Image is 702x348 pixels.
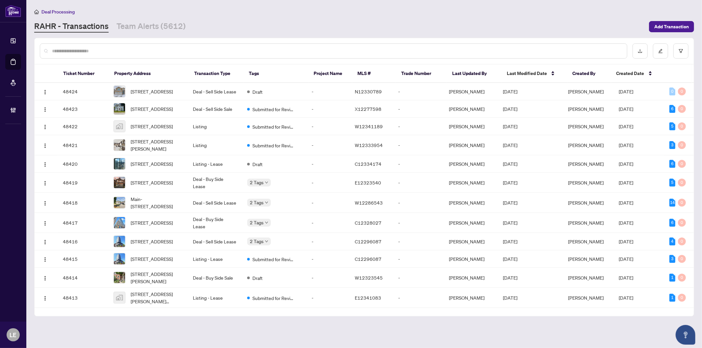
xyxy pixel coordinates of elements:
[568,295,604,301] span: [PERSON_NAME]
[393,83,444,100] td: -
[114,86,125,97] img: thumbnail-img
[40,272,50,283] button: Logo
[619,295,633,301] span: [DATE]
[250,237,264,245] span: 2 Tags
[507,70,547,77] span: Last Modified Date
[669,122,675,130] div: 5
[42,296,48,301] img: Logo
[58,213,108,233] td: 48417
[306,173,350,193] td: -
[444,193,498,213] td: [PERSON_NAME]
[444,268,498,288] td: [PERSON_NAME]
[503,220,518,226] span: [DATE]
[393,268,444,288] td: -
[306,193,350,213] td: -
[40,197,50,208] button: Logo
[568,256,604,262] span: [PERSON_NAME]
[114,292,125,303] img: thumbnail-img
[58,118,108,135] td: 48422
[503,123,518,129] span: [DATE]
[669,160,675,168] div: 6
[654,21,689,32] span: Add Transaction
[619,238,633,244] span: [DATE]
[58,83,108,100] td: 48424
[444,288,498,308] td: [PERSON_NAME]
[40,104,50,114] button: Logo
[42,181,48,186] img: Logo
[355,123,383,129] span: W12341189
[40,121,50,132] button: Logo
[58,250,108,268] td: 48415
[188,233,242,250] td: Deal - Sell Side Lease
[568,200,604,206] span: [PERSON_NAME]
[58,135,108,155] td: 48421
[568,123,604,129] span: [PERSON_NAME]
[355,295,381,301] span: E12341083
[619,161,633,167] span: [DATE]
[355,220,382,226] span: C12328027
[678,255,686,263] div: 0
[503,275,518,281] span: [DATE]
[265,240,268,243] span: down
[355,180,381,186] span: E12323540
[188,83,242,100] td: Deal - Sell Side Lease
[58,173,108,193] td: 48419
[669,141,675,149] div: 3
[444,233,498,250] td: [PERSON_NAME]
[678,105,686,113] div: 0
[619,275,633,281] span: [DATE]
[58,64,109,83] th: Ticket Number
[502,64,567,83] th: Last Modified Date
[619,123,633,129] span: [DATE]
[40,86,50,97] button: Logo
[42,124,48,130] img: Logo
[58,100,108,118] td: 48423
[252,256,295,263] span: Submitted for Review
[355,106,382,112] span: X12277598
[114,139,125,151] img: thumbnail-img
[568,88,604,94] span: [PERSON_NAME]
[306,233,350,250] td: -
[306,155,350,173] td: -
[58,288,108,308] td: 48413
[633,43,648,59] button: download
[309,64,352,83] th: Project Name
[679,49,683,53] span: filter
[58,233,108,250] td: 48416
[396,64,447,83] th: Trade Number
[40,217,50,228] button: Logo
[42,257,48,262] img: Logo
[252,142,295,149] span: Submitted for Review
[393,250,444,268] td: -
[611,64,662,83] th: Created Date
[393,173,444,193] td: -
[306,213,350,233] td: -
[619,142,633,148] span: [DATE]
[306,118,350,135] td: -
[40,236,50,247] button: Logo
[131,219,173,226] span: [STREET_ADDRESS]
[676,325,695,345] button: Open asap
[188,288,242,308] td: Listing - Lease
[131,123,173,130] span: [STREET_ADDRESS]
[355,275,383,281] span: W12323545
[131,255,173,262] span: [STREET_ADDRESS]
[188,155,242,173] td: Listing - Lease
[131,238,173,245] span: [STREET_ADDRESS]
[393,135,444,155] td: -
[669,274,675,282] div: 1
[444,213,498,233] td: [PERSON_NAME]
[444,135,498,155] td: [PERSON_NAME]
[42,162,48,167] img: Logo
[355,161,382,167] span: C12334174
[250,199,264,206] span: 2 Tags
[568,142,604,148] span: [PERSON_NAME]
[250,219,264,226] span: 2 Tags
[503,106,518,112] span: [DATE]
[131,138,183,152] span: [STREET_ADDRESS][PERSON_NAME]
[669,87,675,95] div: 0
[447,64,502,83] th: Last Updated By
[503,142,518,148] span: [DATE]
[40,254,50,264] button: Logo
[265,181,268,184] span: down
